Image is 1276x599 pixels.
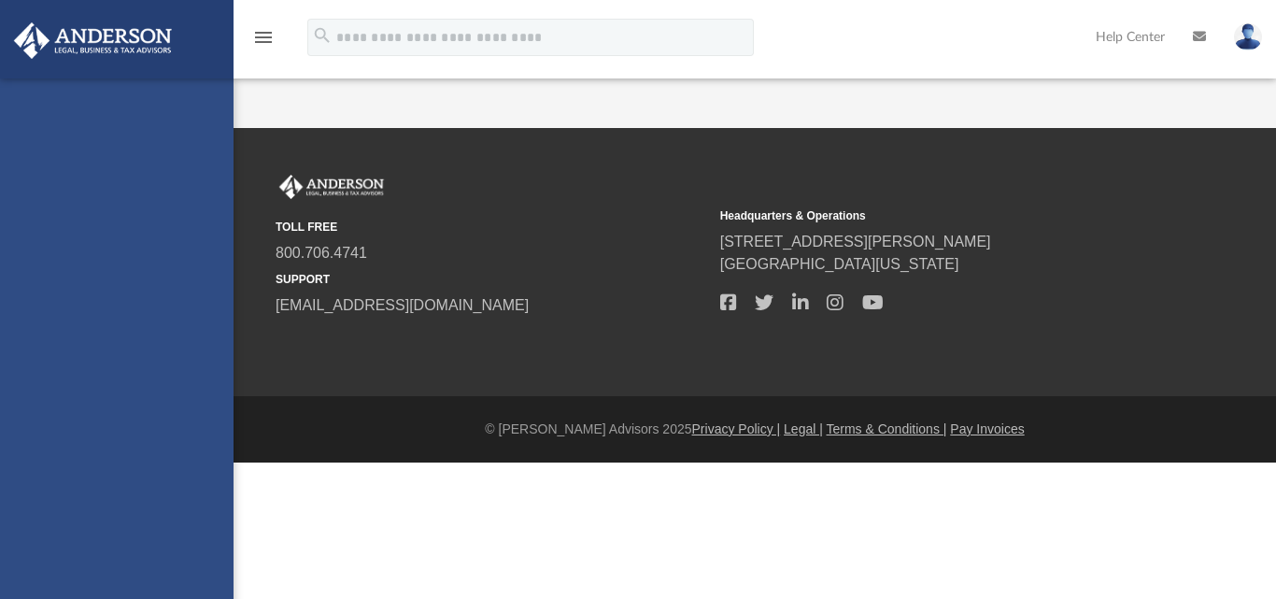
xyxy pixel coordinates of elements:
small: Headquarters & Operations [720,207,1152,224]
img: User Pic [1234,23,1262,50]
small: TOLL FREE [276,219,707,235]
a: Legal | [784,421,823,436]
img: Anderson Advisors Platinum Portal [276,175,388,199]
a: [EMAIL_ADDRESS][DOMAIN_NAME] [276,297,529,313]
i: menu [252,26,275,49]
a: [STREET_ADDRESS][PERSON_NAME] [720,234,991,250]
a: menu [252,36,275,49]
a: Pay Invoices [950,421,1024,436]
i: search [312,25,333,46]
img: Anderson Advisors Platinum Portal [8,22,177,59]
div: © [PERSON_NAME] Advisors 2025 [234,420,1276,439]
small: SUPPORT [276,271,707,288]
a: Terms & Conditions | [827,421,947,436]
a: [GEOGRAPHIC_DATA][US_STATE] [720,256,959,272]
a: Privacy Policy | [692,421,781,436]
a: 800.706.4741 [276,245,367,261]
